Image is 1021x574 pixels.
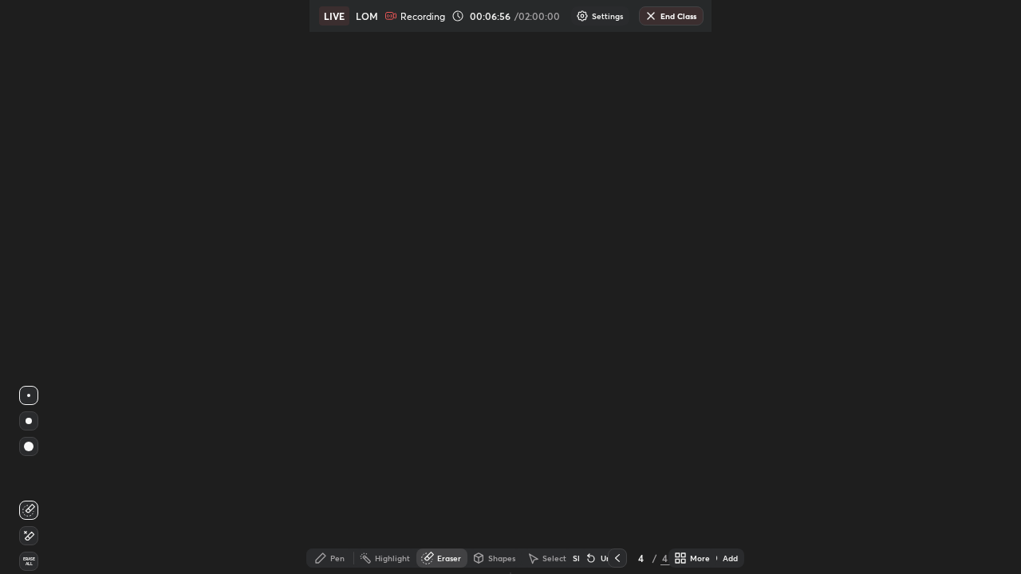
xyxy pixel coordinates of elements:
[601,554,621,562] div: Undo
[576,10,589,22] img: class-settings-icons
[20,556,37,566] span: Erase all
[488,554,515,562] div: Shapes
[633,553,649,563] div: 4
[356,10,378,22] p: LOM
[690,554,710,562] div: More
[723,554,738,562] div: Add
[384,10,397,22] img: recording.375f2c34.svg
[330,554,345,562] div: Pen
[592,12,623,20] p: Settings
[542,554,566,562] div: Select
[437,554,461,562] div: Eraser
[639,6,704,26] button: End Class
[375,554,410,562] div: Highlight
[652,553,657,563] div: /
[400,10,445,22] p: Recording
[645,10,657,22] img: end-class-cross
[660,551,670,565] div: 4
[324,10,345,22] p: LIVE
